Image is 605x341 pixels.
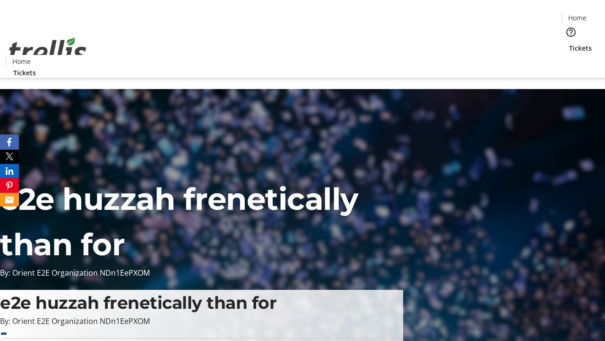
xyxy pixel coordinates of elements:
span: Tickets [569,43,592,53]
button: Help [562,23,580,42]
span: Home [12,56,31,66]
a: Home [6,56,36,66]
img: Orient E2E Organization NDn1EePXOM's Logo [6,27,90,74]
a: Home [562,13,592,23]
a: Tickets [562,43,599,53]
span: Tickets [13,68,36,78]
span: Home [568,13,587,23]
button: Cart [562,53,580,72]
a: Tickets [6,68,43,78]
